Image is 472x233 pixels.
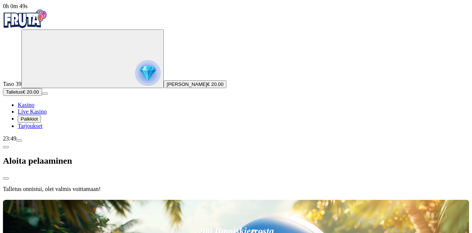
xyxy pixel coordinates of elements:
nav: Primary [3,10,469,129]
span: Talletus [6,89,22,95]
a: Live Kasino [18,108,47,115]
button: menu [16,139,22,142]
a: Kasino [18,102,34,108]
button: close [3,177,9,180]
button: [PERSON_NAME]€ 20.00 [164,80,226,88]
button: menu [42,93,48,95]
img: reward progress [135,60,161,86]
span: Taso 39 [3,81,21,87]
a: Tarjoukset [18,123,42,129]
button: Palkkiot [18,115,41,123]
button: reward progress [21,29,164,88]
img: Fruta [3,10,47,28]
span: € 20.00 [207,81,223,87]
button: chevron-left icon [3,146,9,148]
a: Fruta [3,23,47,29]
span: [PERSON_NAME] [167,81,207,87]
h2: Aloita pelaaminen [3,156,469,166]
nav: Main menu [3,102,469,129]
span: user session time [3,3,28,9]
span: € 20.00 [22,89,39,95]
button: Talletusplus icon€ 20.00 [3,88,42,96]
span: Palkkiot [21,116,38,122]
span: 23:49 [3,135,16,142]
p: Talletus onnistui, olet valmis voittamaan! [3,186,469,192]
